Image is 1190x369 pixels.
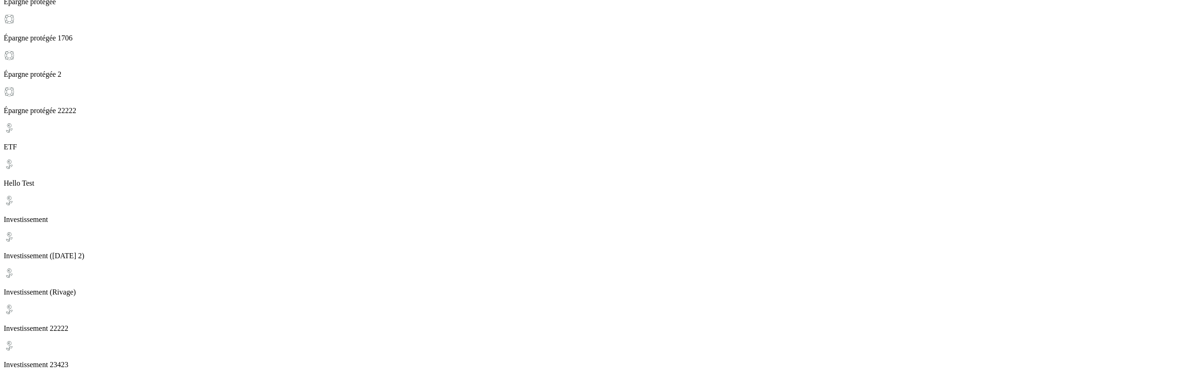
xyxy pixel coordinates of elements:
[4,70,1186,79] p: Épargne protégée 2
[4,340,1186,369] div: Investissement 23423
[4,288,1186,296] p: Investissement (Rivage)
[4,107,1186,115] p: Épargne protégée 22222
[4,268,1186,296] div: Investissement (Rivage)
[4,252,1186,260] p: Investissement ([DATE] 2)
[4,324,1186,333] p: Investissement 22222
[4,361,1186,369] p: Investissement 23423
[4,304,1186,333] div: Investissement 22222
[4,215,1186,224] p: Investissement
[4,179,1186,188] p: Hello Test
[4,143,1186,151] p: ETF
[4,13,1186,42] div: Épargne protégée 1706
[4,159,1186,188] div: Hello Test
[4,86,1186,115] div: Épargne protégée 22222
[4,195,1186,224] div: Investissement
[4,231,1186,260] div: Investissement (Ascension 2)
[4,34,1186,42] p: Épargne protégée 1706
[4,122,1186,151] div: ETF
[4,50,1186,79] div: Épargne protégée 2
